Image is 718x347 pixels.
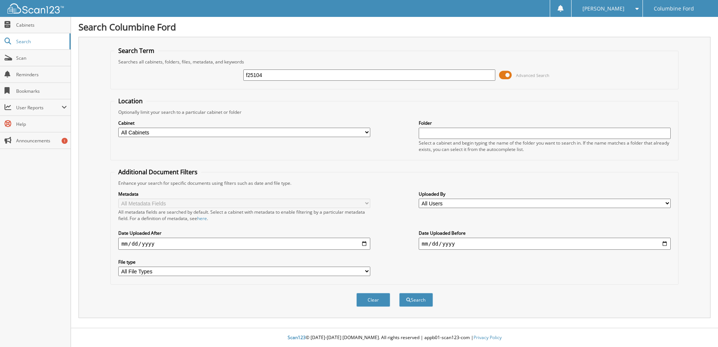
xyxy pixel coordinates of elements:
div: 1 [62,138,68,144]
span: Help [16,121,67,127]
input: end [419,238,671,250]
span: Scan [16,55,67,61]
span: Advanced Search [516,72,549,78]
label: File type [118,259,370,265]
div: Optionally limit your search to a particular cabinet or folder [115,109,674,115]
legend: Additional Document Filters [115,168,201,176]
span: Search [16,38,66,45]
img: scan123-logo-white.svg [8,3,64,14]
span: Announcements [16,137,67,144]
h1: Search Columbine Ford [78,21,710,33]
span: User Reports [16,104,62,111]
span: Scan123 [288,334,306,341]
label: Date Uploaded After [118,230,370,236]
a: here [197,215,207,222]
span: Cabinets [16,22,67,28]
label: Metadata [118,191,370,197]
div: Select a cabinet and begin typing the name of the folder you want to search in. If the name match... [419,140,671,152]
legend: Search Term [115,47,158,55]
a: Privacy Policy [474,334,502,341]
input: start [118,238,370,250]
div: Searches all cabinets, folders, files, metadata, and keywords [115,59,674,65]
div: Enhance your search for specific documents using filters such as date and file type. [115,180,674,186]
label: Cabinet [118,120,370,126]
legend: Location [115,97,146,105]
label: Uploaded By [419,191,671,197]
span: Reminders [16,71,67,78]
span: Bookmarks [16,88,67,94]
label: Folder [419,120,671,126]
div: All metadata fields are searched by default. Select a cabinet with metadata to enable filtering b... [118,209,370,222]
span: [PERSON_NAME] [582,6,624,11]
button: Clear [356,293,390,307]
div: © [DATE]-[DATE] [DOMAIN_NAME]. All rights reserved | appb01-scan123-com | [71,329,718,347]
button: Search [399,293,433,307]
label: Date Uploaded Before [419,230,671,236]
span: Columbine Ford [654,6,694,11]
